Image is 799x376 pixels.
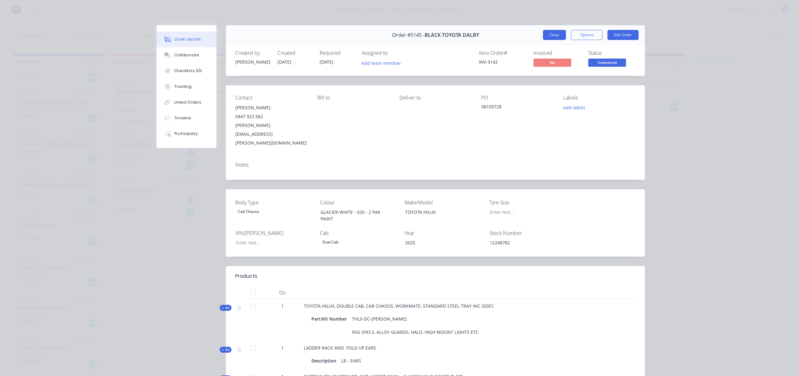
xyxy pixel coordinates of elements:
[304,303,494,309] span: TOYOTA HILUX, DOUBLE CAB, CAB CHASSIS, WORKMATE, STANDARD STEEL TRAY INC SIDES
[489,229,568,237] label: Stock Number
[235,103,307,147] div: [PERSON_NAME]0447 922 662[PERSON_NAME][EMAIL_ADDRESS][PERSON_NAME][DOMAIN_NAME]
[485,238,563,247] div: 12248782
[157,94,216,110] button: Linked Orders
[400,238,479,247] div: 2025
[174,68,202,74] div: Checklists 0/0
[281,345,284,351] span: 1
[349,314,481,337] div: THLX-DC-[PERSON_NAME] FKG SPECS, ALLOY GUARDS, HALO, HIGH MOUNT LIGHTS ETC
[534,50,581,56] div: Invoiced
[221,347,230,352] span: Kit
[588,50,635,56] div: Status
[320,229,399,237] label: Cab
[534,59,571,66] span: No
[320,238,341,246] div: Dual Cab
[392,32,425,38] span: Order #5145 -
[607,30,639,40] button: Edit Order
[563,95,635,101] div: Labels
[425,32,479,38] span: BLACK TOYOTA DALBY
[277,50,312,56] div: Created
[358,59,405,67] button: Add team member
[235,199,314,206] label: Body Type
[320,199,399,206] label: Colour
[316,208,394,223] div: GLACIER WHITE - 020 - 2 PAK PAINT
[339,356,364,365] div: LR - EARS
[588,59,626,66] span: Submitted
[320,50,354,56] div: Required
[543,30,566,40] button: Close
[235,162,635,168] div: Notes
[264,286,301,299] div: Qty
[560,103,589,112] button: Add labels
[320,59,333,65] span: [DATE]
[221,305,230,310] span: Kit
[235,95,307,101] div: Contact
[235,59,270,65] div: [PERSON_NAME]
[174,131,198,137] div: Profitability
[235,112,307,121] div: 0447 922 662
[157,47,216,63] button: Collaborate
[400,208,479,217] div: TOYOTA HILUX
[235,103,307,112] div: [PERSON_NAME]
[157,79,216,94] button: Tracking
[174,52,199,58] div: Collaborate
[235,50,270,56] div: Created by
[481,95,553,101] div: PO
[157,126,216,142] button: Profitability
[571,30,602,40] button: Options
[479,50,526,56] div: Xero Order #
[311,314,349,323] div: Part/Kit Number
[479,59,526,65] div: INV-3142
[281,303,284,309] span: 1
[174,100,201,105] div: Linked Orders
[174,115,191,121] div: Timeline
[399,95,472,101] div: Deliver to
[405,199,483,206] label: Make/Model
[220,305,232,311] div: Kit
[174,37,201,42] div: Order details
[588,59,626,68] button: Submitted
[317,95,389,101] div: Bill to
[235,121,307,147] div: [PERSON_NAME][EMAIL_ADDRESS][PERSON_NAME][DOMAIN_NAME]
[489,199,568,206] label: Tyre Size
[277,59,291,65] span: [DATE]
[235,208,262,216] div: Cab Chassis
[405,229,483,237] label: Year
[174,84,192,89] div: Tracking
[311,356,339,365] div: Description
[157,31,216,47] button: Order details
[157,110,216,126] button: Timeline
[220,347,232,353] div: Kit
[235,229,314,237] label: VIN/[PERSON_NAME]
[481,103,553,112] div: 08100728
[235,272,257,280] div: Products
[157,63,216,79] button: Checklists 0/0
[362,50,425,56] div: Assigned to
[304,345,376,351] span: LADDER RACK AND FOLD UP EARS
[362,59,405,67] button: Add team member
